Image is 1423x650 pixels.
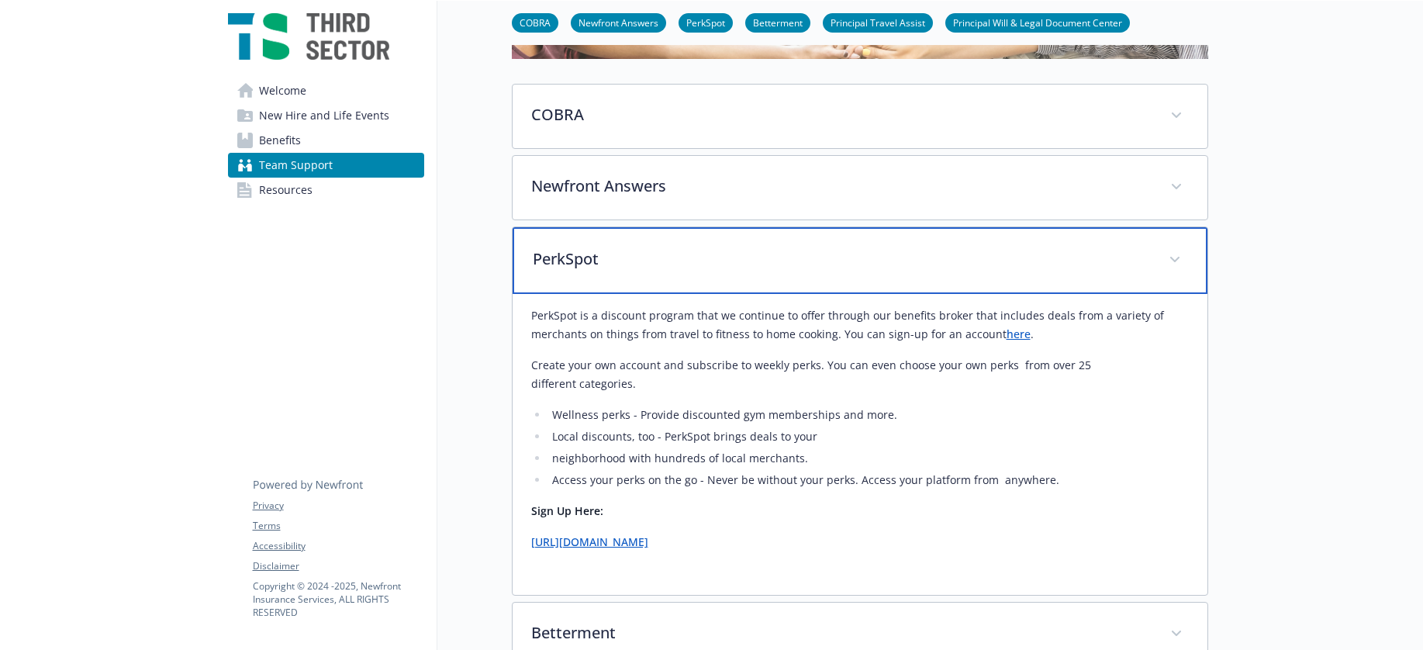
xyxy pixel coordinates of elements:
span: Resources [259,178,313,202]
a: Newfront Answers [571,15,666,29]
a: COBRA [512,15,558,29]
li: Local discounts, too - PerkSpot brings deals to your​ [548,427,1189,446]
a: Benefits [228,128,424,153]
p: Newfront Answers [531,175,1152,198]
span: Team Support [259,153,333,178]
div: COBRA [513,85,1207,148]
a: here [1007,327,1031,341]
li: neighborhood with hundreds of local merchants.​ [548,449,1189,468]
a: [URL][DOMAIN_NAME] [531,534,648,549]
a: New Hire and Life Events [228,103,424,128]
a: Disclaimer [253,559,423,573]
a: Terms [253,519,423,533]
p: Copyright © 2024 - 2025 , Newfront Insurance Services, ALL RIGHTS RESERVED [253,579,423,619]
a: Accessibility [253,539,423,553]
p: PerkSpot is a discount program that we continue to offer through our benefits broker that include... [531,306,1189,344]
p: COBRA [531,103,1152,126]
div: PerkSpot [513,294,1207,595]
strong: Sign Up Here: [531,503,603,518]
a: Principal Travel Assist [823,15,933,29]
a: Principal Will & Legal Document Center [945,15,1130,29]
p: Betterment [531,621,1152,645]
a: Privacy [253,499,423,513]
div: Newfront Answers [513,156,1207,220]
a: Welcome [228,78,424,103]
a: PerkSpot [679,15,733,29]
div: PerkSpot [513,227,1207,294]
a: Resources [228,178,424,202]
a: Betterment [745,15,810,29]
span: New Hire and Life Events [259,103,389,128]
a: Team Support [228,153,424,178]
p: PerkSpot [533,247,1150,271]
p: Create your own account and subscribe to weekly perks. You can even choose your own perks from ov... [531,356,1189,393]
li: Access your perks on the go - Never be without your perks. Access your platform from anywhere. [548,471,1189,489]
span: Welcome [259,78,306,103]
li: Wellness perks - Provide discounted gym memberships and more.​ [548,406,1189,424]
span: Benefits [259,128,301,153]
